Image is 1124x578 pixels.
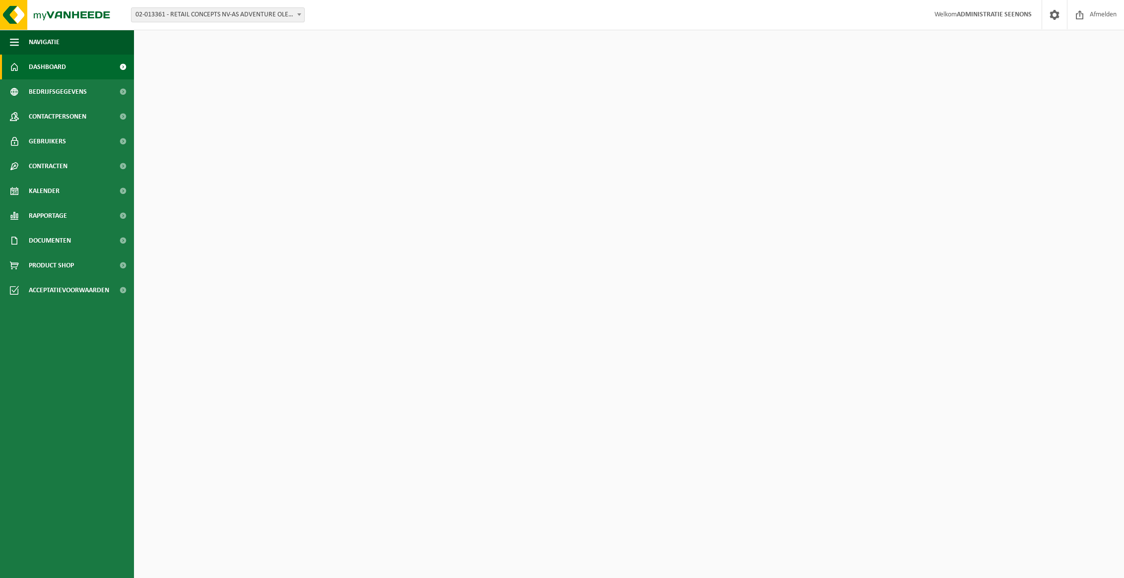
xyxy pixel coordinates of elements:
strong: ADMINISTRATIE SEENONS [957,11,1032,18]
span: Rapportage [29,203,67,228]
span: 02-013361 - RETAIL CONCEPTS NV-AS ADVENTURE OLEN - OLEN [131,7,305,22]
span: Dashboard [29,55,66,79]
span: 02-013361 - RETAIL CONCEPTS NV-AS ADVENTURE OLEN - OLEN [132,8,304,22]
span: Contactpersonen [29,104,86,129]
span: Gebruikers [29,129,66,154]
span: Bedrijfsgegevens [29,79,87,104]
span: Product Shop [29,253,74,278]
span: Documenten [29,228,71,253]
span: Navigatie [29,30,60,55]
span: Contracten [29,154,67,179]
span: Kalender [29,179,60,203]
span: Acceptatievoorwaarden [29,278,109,303]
